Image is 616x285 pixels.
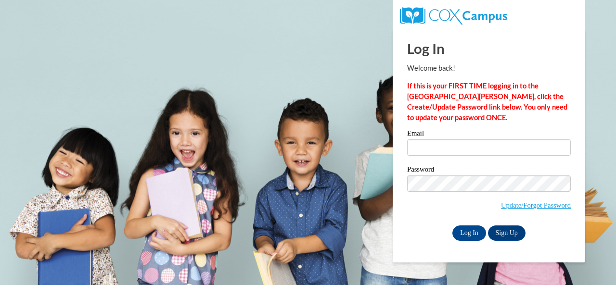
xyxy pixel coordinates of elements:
label: Password [407,166,571,175]
input: Log In [452,225,486,241]
strong: If this is your FIRST TIME logging in to the [GEOGRAPHIC_DATA][PERSON_NAME], click the Create/Upd... [407,82,567,122]
img: COX Campus [400,7,507,25]
p: Welcome back! [407,63,571,74]
label: Email [407,130,571,139]
a: Sign Up [488,225,526,241]
a: COX Campus [400,11,507,19]
a: Update/Forgot Password [501,201,571,209]
h1: Log In [407,38,571,58]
